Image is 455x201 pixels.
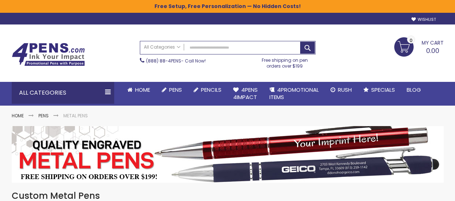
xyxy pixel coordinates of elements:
[12,43,85,66] img: 4Pens Custom Pens and Promotional Products
[407,86,421,94] span: Blog
[169,86,182,94] span: Pens
[254,54,316,69] div: Free shipping on pen orders over $199
[122,82,156,98] a: Home
[135,86,150,94] span: Home
[227,82,264,106] a: 4Pens4impact
[426,46,439,55] span: 0.00
[188,82,227,98] a: Pencils
[338,86,352,94] span: Rush
[411,17,436,22] a: Wishlist
[63,113,88,119] strong: Metal Pens
[394,37,444,56] a: 0.00 0
[146,58,206,64] span: - Call Now!
[38,113,49,119] a: Pens
[140,41,184,53] a: All Categories
[401,82,427,98] a: Blog
[269,86,319,101] span: 4PROMOTIONAL ITEMS
[264,82,325,106] a: 4PROMOTIONALITEMS
[233,86,258,101] span: 4Pens 4impact
[410,37,413,44] span: 0
[201,86,221,94] span: Pencils
[371,86,395,94] span: Specials
[156,82,188,98] a: Pens
[12,126,444,183] img: Metal Pens
[12,82,114,104] div: All Categories
[358,82,401,98] a: Specials
[325,82,358,98] a: Rush
[144,44,180,50] span: All Categories
[146,58,181,64] a: (888) 88-4PENS
[12,113,24,119] a: Home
